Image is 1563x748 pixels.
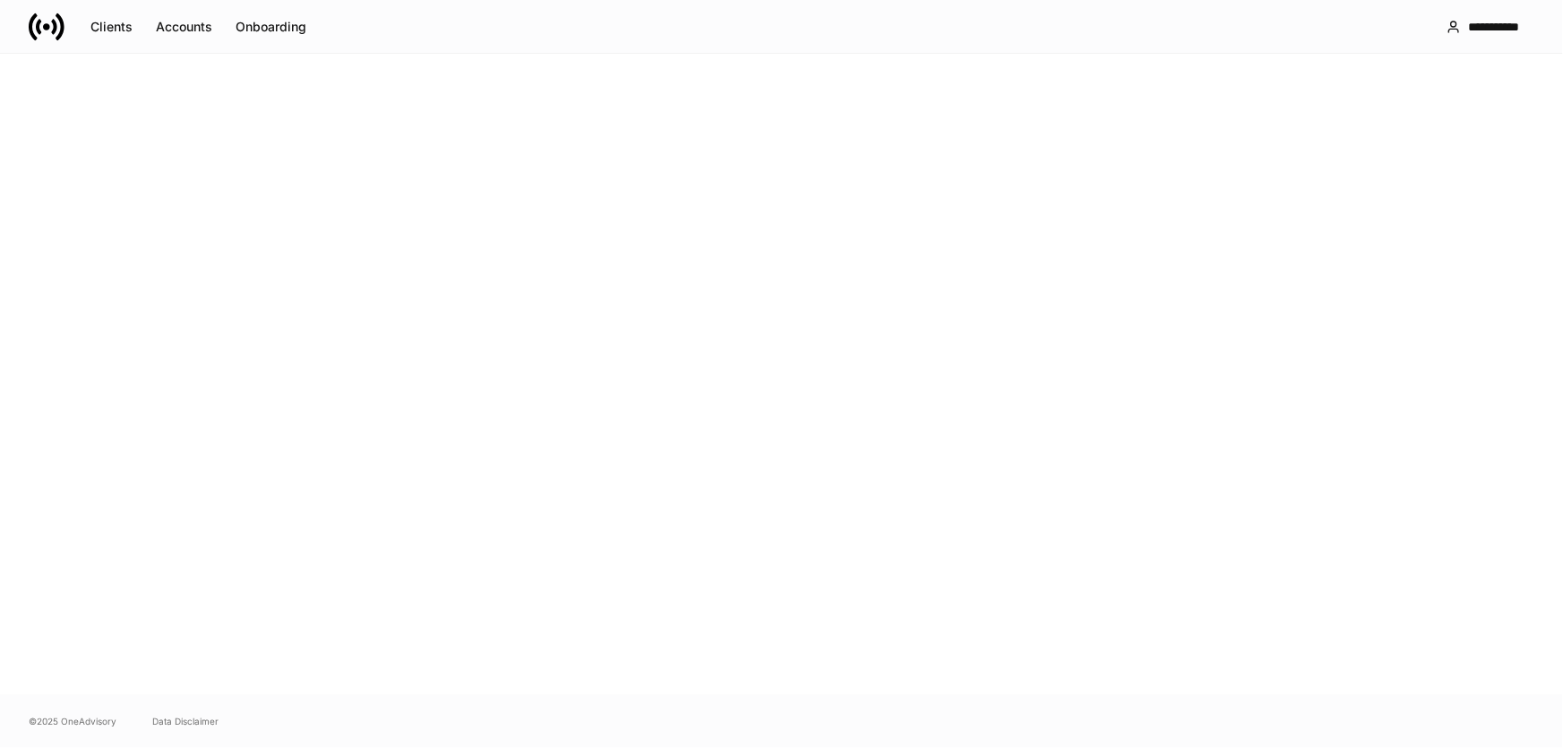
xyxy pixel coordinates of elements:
div: Clients [90,21,133,33]
a: Data Disclaimer [152,714,219,728]
button: Onboarding [224,13,318,41]
button: Accounts [144,13,224,41]
div: Accounts [156,21,212,33]
button: Clients [79,13,144,41]
span: © 2025 OneAdvisory [29,714,116,728]
div: Onboarding [236,21,306,33]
